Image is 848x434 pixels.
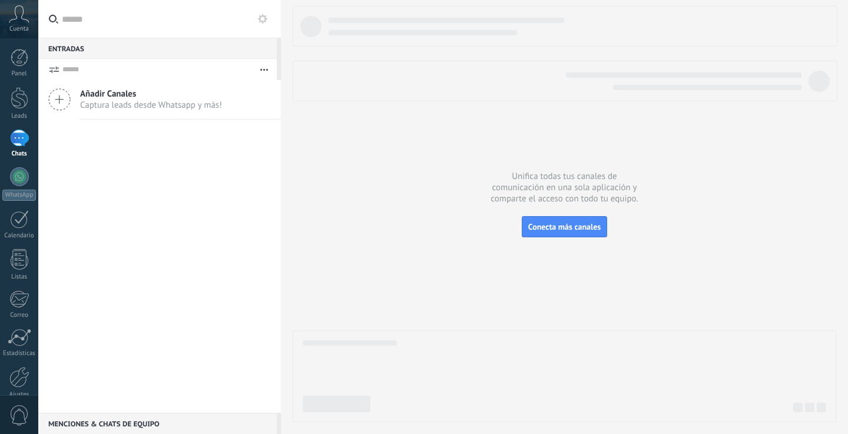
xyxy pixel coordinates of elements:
div: Panel [2,70,37,78]
div: Listas [2,273,37,281]
button: Conecta más canales [522,216,607,237]
div: Entradas [38,38,277,59]
span: Conecta más canales [528,221,601,232]
div: Correo [2,312,37,319]
span: Captura leads desde Whatsapp y más! [80,100,222,111]
div: WhatsApp [2,190,36,201]
div: Calendario [2,232,37,240]
span: Cuenta [9,25,29,33]
div: Leads [2,112,37,120]
div: Ajustes [2,391,37,399]
div: Menciones & Chats de equipo [38,413,277,434]
span: Añadir Canales [80,88,222,100]
div: Estadísticas [2,350,37,357]
div: Chats [2,150,37,158]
